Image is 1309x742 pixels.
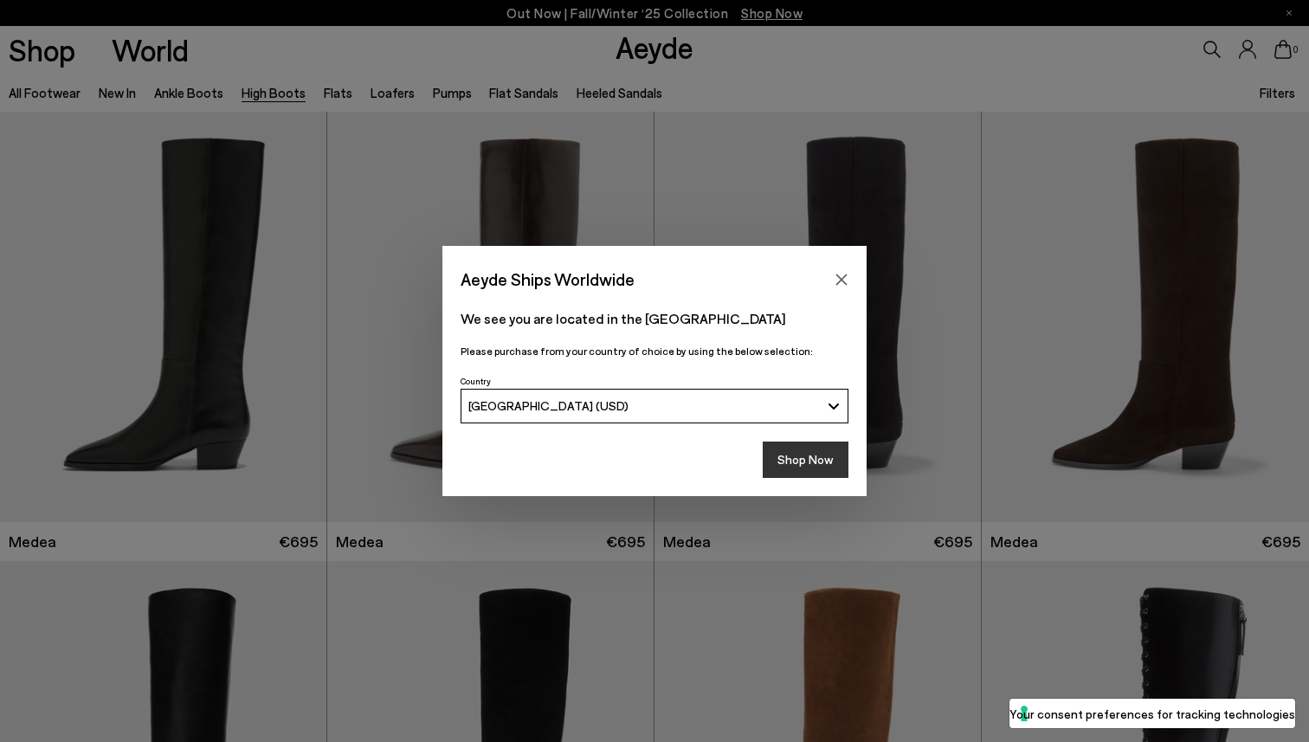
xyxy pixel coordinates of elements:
[1009,699,1295,728] button: Your consent preferences for tracking technologies
[461,343,848,359] p: Please purchase from your country of choice by using the below selection:
[763,442,848,478] button: Shop Now
[468,398,629,413] span: [GEOGRAPHIC_DATA] (USD)
[1009,705,1295,723] label: Your consent preferences for tracking technologies
[461,376,491,386] span: Country
[829,267,854,293] button: Close
[461,264,635,294] span: Aeyde Ships Worldwide
[461,308,848,329] p: We see you are located in the [GEOGRAPHIC_DATA]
